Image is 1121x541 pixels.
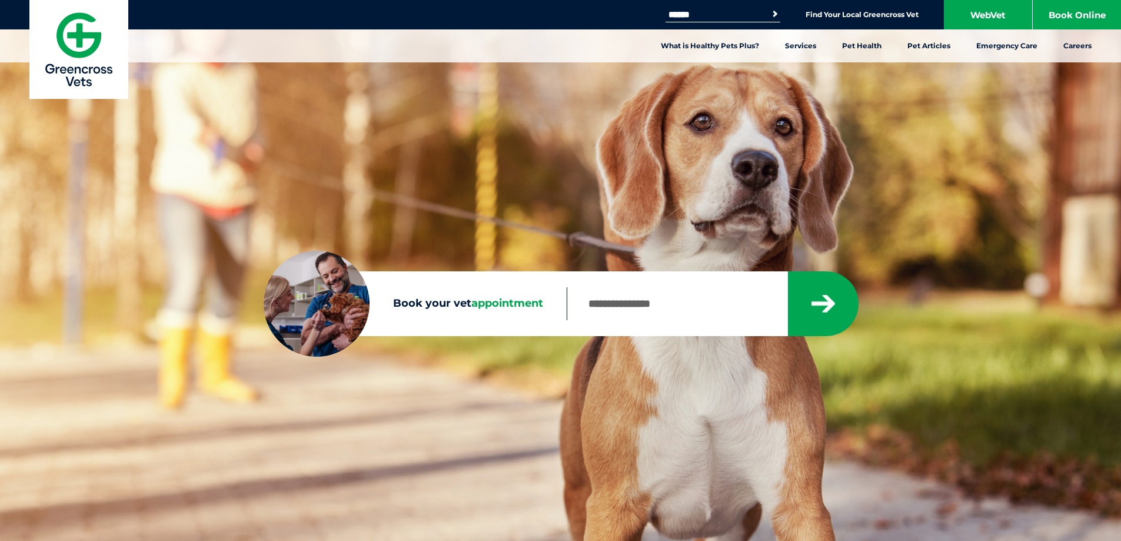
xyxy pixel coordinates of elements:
[264,295,567,313] label: Book your vet
[806,10,919,19] a: Find Your Local Greencross Vet
[1050,29,1105,62] a: Careers
[829,29,894,62] a: Pet Health
[648,29,772,62] a: What is Healthy Pets Plus?
[772,29,829,62] a: Services
[894,29,963,62] a: Pet Articles
[769,8,781,20] button: Search
[471,297,543,310] span: appointment
[963,29,1050,62] a: Emergency Care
